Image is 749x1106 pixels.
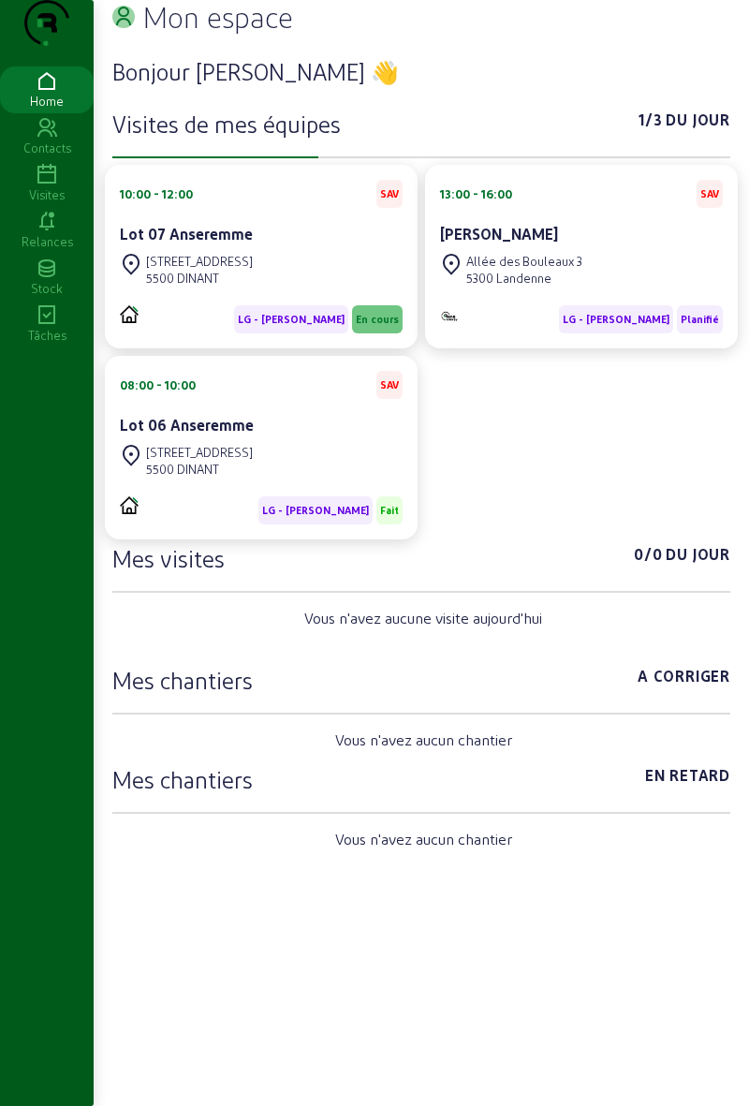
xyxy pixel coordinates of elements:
[120,496,139,514] img: PVELEC
[112,109,341,139] h3: Visites de mes équipes
[563,313,669,326] span: LG - [PERSON_NAME]
[262,504,369,517] span: LG - [PERSON_NAME]
[634,543,662,573] span: 0/0
[356,313,399,326] span: En cours
[304,607,542,629] span: Vous n'avez aucune visite aujourd'hui
[112,543,225,573] h3: Mes visites
[700,187,719,200] span: SAV
[380,504,399,517] span: Fait
[638,665,730,695] span: A corriger
[440,310,459,322] img: Monitoring et Maintenance
[120,225,253,243] cam-card-title: Lot 07 Anseremme
[146,461,253,478] div: 5500 DINANT
[112,56,730,86] h3: Bonjour [PERSON_NAME] 👋
[645,764,730,794] span: En retard
[112,665,253,695] h3: Mes chantiers
[666,543,730,573] span: Du jour
[120,376,196,393] div: 08:00 - 10:00
[120,305,139,323] img: PVELEC
[112,764,253,794] h3: Mes chantiers
[146,444,253,461] div: [STREET_ADDRESS]
[146,270,253,287] div: 5500 DINANT
[335,729,512,751] span: Vous n'avez aucun chantier
[639,109,662,139] span: 1/3
[440,185,512,202] div: 13:00 - 16:00
[466,253,582,270] div: Allée des Bouleaux 3
[681,313,719,326] span: Planifié
[120,416,254,434] cam-card-title: Lot 06 Anseremme
[466,270,582,287] div: 5300 Landenne
[440,225,558,243] cam-card-title: [PERSON_NAME]
[335,828,512,850] span: Vous n'avez aucun chantier
[238,313,345,326] span: LG - [PERSON_NAME]
[666,109,730,139] span: Du jour
[146,253,253,270] div: [STREET_ADDRESS]
[380,378,399,391] span: SAV
[120,185,193,202] div: 10:00 - 12:00
[380,187,399,200] span: SAV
